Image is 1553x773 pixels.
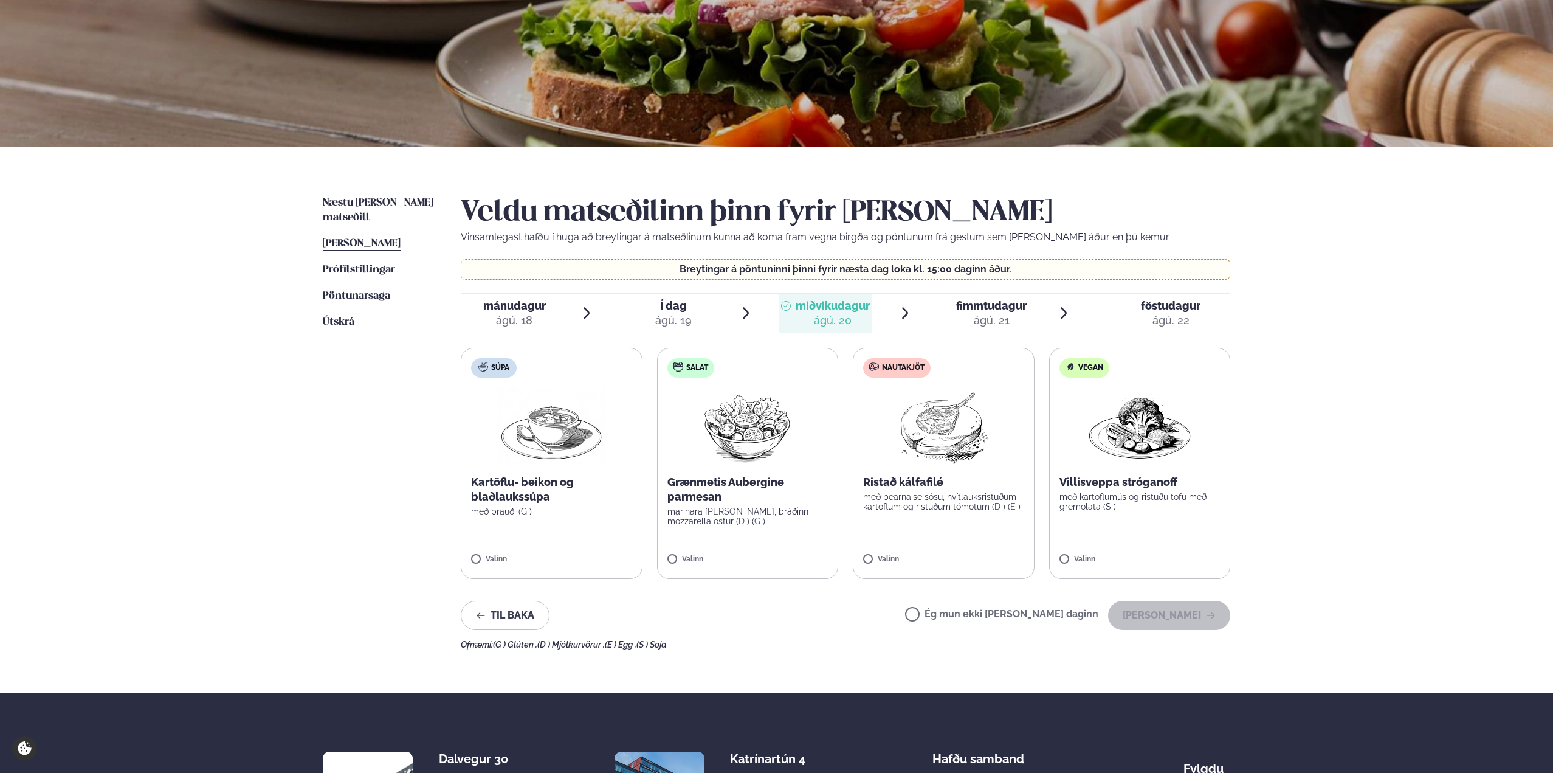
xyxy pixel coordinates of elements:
[932,742,1024,766] span: Hafðu samband
[323,265,395,275] span: Prófílstillingar
[1141,313,1200,328] div: ágú. 22
[323,263,395,277] a: Prófílstillingar
[1078,363,1103,373] span: Vegan
[439,752,535,766] div: Dalvegur 30
[323,196,436,225] a: Næstu [PERSON_NAME] matseðill
[537,640,605,650] span: (D ) Mjólkurvörur ,
[636,640,667,650] span: (S ) Soja
[323,289,390,303] a: Pöntunarsaga
[323,198,433,223] span: Næstu [PERSON_NAME] matseðill
[323,317,354,327] span: Útskrá
[956,299,1027,312] span: fimmtudagur
[461,601,549,630] button: Til baka
[473,265,1218,274] p: Breytingar á pöntuninni þinni fyrir næsta dag loka kl. 15:00 daginn áður.
[323,237,401,251] a: [PERSON_NAME]
[667,507,828,526] p: marinara [PERSON_NAME], bráðinn mozzarella ostur (D ) (G )
[483,313,546,328] div: ágú. 18
[493,640,537,650] span: (G ) Glúten ,
[478,362,488,372] img: soup.svg
[483,299,546,312] span: mánudagur
[694,387,801,465] img: Salad.png
[461,196,1230,230] h2: Veldu matseðilinn þinn fyrir [PERSON_NAME]
[655,313,692,328] div: ágú. 19
[605,640,636,650] span: (E ) Egg ,
[730,752,827,766] div: Katrínartún 4
[461,640,1230,650] div: Ofnæmi:
[1066,362,1075,372] img: Vegan.svg
[863,492,1024,511] p: með bearnaise sósu, hvítlauksristuðum kartöflum og ristuðum tómötum (D ) (E )
[869,362,879,372] img: beef.svg
[1108,601,1230,630] button: [PERSON_NAME]
[956,313,1027,328] div: ágú. 21
[890,387,997,465] img: Lamb-Meat.png
[667,475,828,504] p: Grænmetis Aubergine parmesan
[673,362,683,372] img: salad.svg
[686,363,708,373] span: Salat
[1141,299,1200,312] span: föstudagur
[882,363,925,373] span: Nautakjöt
[323,291,390,301] span: Pöntunarsaga
[655,299,692,313] span: Í dag
[1059,475,1221,490] p: Villisveppa stróganoff
[796,299,870,312] span: miðvikudagur
[471,507,632,516] p: með brauði (G )
[498,387,605,465] img: Soup.png
[863,475,1024,490] p: Ristað kálfafilé
[1086,387,1193,465] img: Vegan.png
[796,313,870,328] div: ágú. 20
[471,475,632,504] p: Kartöflu- beikon og blaðlaukssúpa
[323,238,401,249] span: [PERSON_NAME]
[461,230,1230,244] p: Vinsamlegast hafðu í huga að breytingar á matseðlinum kunna að koma fram vegna birgða og pöntunum...
[12,736,37,761] a: Cookie settings
[323,315,354,330] a: Útskrá
[1059,492,1221,511] p: með kartöflumús og ristuðu tofu með gremolata (S )
[491,363,509,373] span: Súpa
